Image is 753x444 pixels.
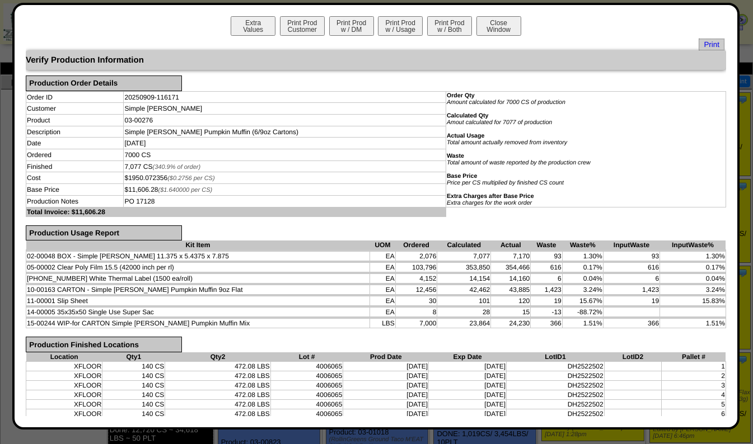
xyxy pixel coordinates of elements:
button: Print Prodw / Both [427,16,472,36]
th: Waste% [562,240,603,250]
td: 7,077 CS [124,160,446,172]
td: 14,154 [437,274,491,284]
td: 4,152 [395,274,437,284]
div: Production Order Details [26,75,182,91]
td: 616 [603,263,660,272]
td: Production Notes [26,195,124,207]
b: Extra Charges after Base Price [447,193,534,200]
td: 1.30% [562,252,603,261]
span: (340.9% of order) [153,164,201,171]
td: DH2522502 [507,361,605,371]
td: 3.24% [562,285,603,295]
th: Kit Item [26,240,370,250]
td: 1 [662,361,726,371]
th: Qty2 [165,352,271,362]
td: EA [370,274,395,284]
b: Waste [447,153,464,159]
td: [DATE] [343,361,429,371]
a: Print [699,39,724,50]
td: 140 CS [102,380,165,390]
td: 42,462 [437,285,491,295]
td: EA [370,285,395,295]
td: Date [26,138,124,149]
th: Ordered [395,240,437,250]
td: 1.51% [660,319,726,328]
td: 05-00002 Clear Poly Film 15.5 (42000 inch per rl) [26,263,370,272]
th: Lot # [270,352,343,362]
th: Pallet # [662,352,726,362]
th: LotID2 [604,352,661,362]
td: 4006065 [270,380,343,390]
td: 2,076 [395,252,437,261]
i: Amount calculated for 7000 CS of production [447,99,565,106]
td: XFLOOR [26,409,102,418]
td: EA [370,308,395,317]
td: 353,850 [437,263,491,272]
td: 30 [395,296,437,306]
td: 140 CS [102,399,165,409]
i: Total amount of waste reported by the production crew [447,159,591,166]
td: 7,077 [437,252,491,261]
td: Simple [PERSON_NAME] [124,103,446,115]
td: 1.30% [660,252,726,261]
b: Calculated Qty [447,112,489,119]
td: 103,796 [395,263,437,272]
td: Finished [26,160,124,172]
td: 24,230 [491,319,531,328]
td: 11-00001 Slip Sheet [26,296,370,306]
td: Total Invoice: $11,606.28 [26,207,446,216]
td: 354,466 [491,263,531,272]
td: 6 [531,274,562,284]
button: ExtraValues [231,16,275,36]
button: Print Prodw / DM [329,16,374,36]
td: [DATE] [429,361,507,371]
td: EA [370,252,395,261]
td: [DATE] [343,399,429,409]
td: 15 [491,308,531,317]
td: 12,456 [395,285,437,295]
td: 19 [603,296,660,306]
td: 15.83% [660,296,726,306]
td: 93 [531,252,562,261]
td: [DATE] [343,371,429,380]
td: 140 CS [102,390,165,399]
td: DH2522502 [507,409,605,418]
td: EA [370,296,395,306]
td: 1,423 [603,285,660,295]
td: 6 [603,274,660,284]
td: 28 [437,308,491,317]
th: Prod Date [343,352,429,362]
td: 7,000 [395,319,437,328]
th: Actual [491,240,531,250]
td: 4006065 [270,399,343,409]
td: Description [26,126,124,138]
button: Print Prodw / Usage [378,16,423,36]
td: LBS [370,319,395,328]
th: UOM [370,240,395,250]
td: 140 CS [102,371,165,380]
button: CloseWindow [476,16,521,36]
td: 43,885 [491,285,531,295]
td: 120 [491,296,531,306]
td: 3.24% [660,285,726,295]
td: DH2522502 [507,371,605,380]
td: 23,864 [437,319,491,328]
td: XFLOOR [26,361,102,371]
div: Verify Production Information [26,50,726,70]
td: 7000 CS [124,149,446,161]
span: ($1.640000 per CS) [158,187,213,193]
th: Waste [531,240,562,250]
td: 472.08 LBS [165,380,271,390]
td: XFLOOR [26,399,102,409]
i: Total amount actually removed from inventory [447,139,567,146]
td: 15-00244 WIP-for CARTON Simple [PERSON_NAME] Pumpkin Muffin Mix [26,319,370,328]
td: XFLOOR [26,390,102,399]
td: 1.51% [562,319,603,328]
td: -13 [531,308,562,317]
td: 03-00276 [124,115,446,126]
td: 472.08 LBS [165,371,271,380]
td: [DATE] [124,138,446,149]
td: 101 [437,296,491,306]
td: 4006065 [270,390,343,399]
